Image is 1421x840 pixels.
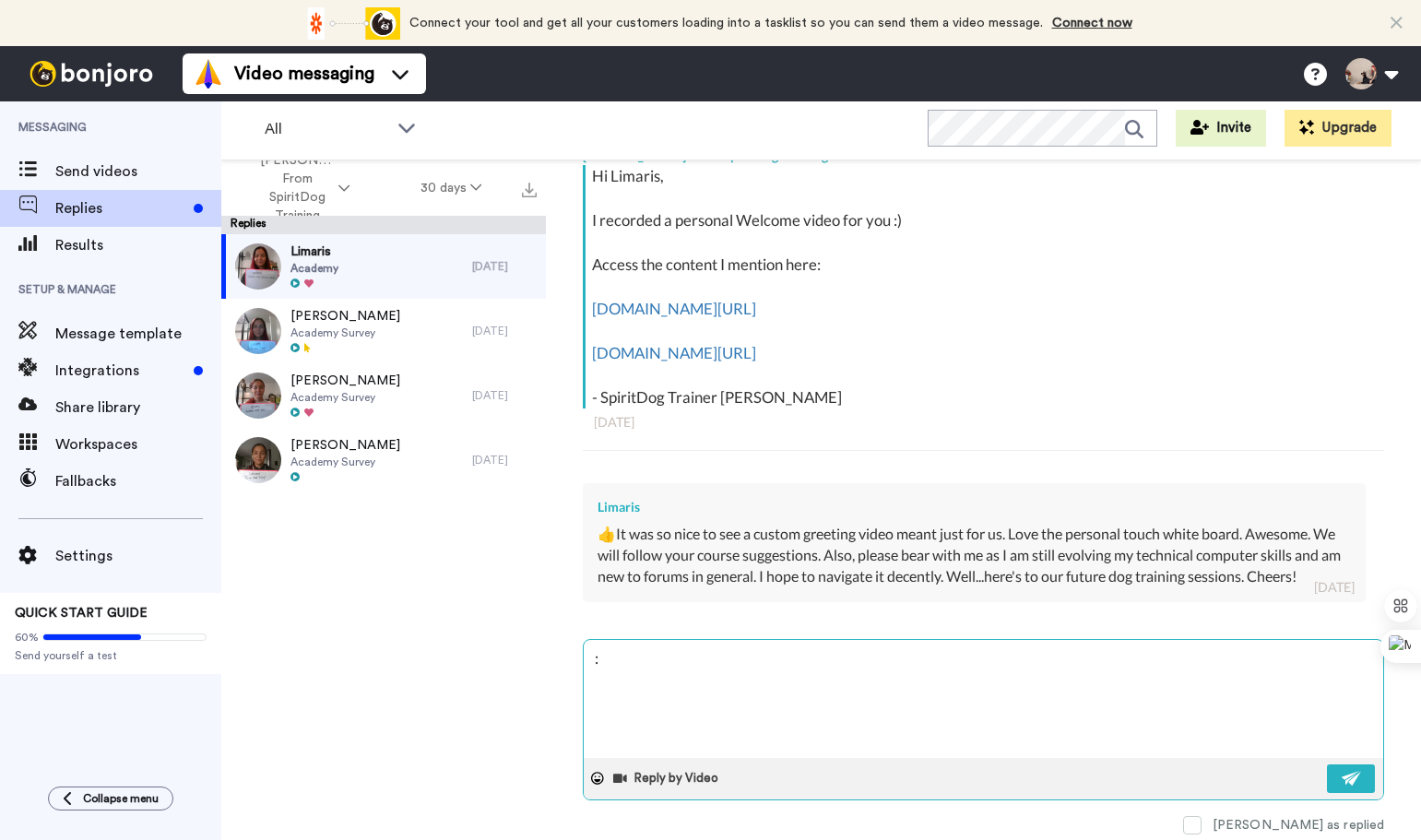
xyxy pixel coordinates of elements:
[290,455,400,469] span: Academy Survey
[472,388,537,403] div: [DATE]
[472,453,537,467] div: [DATE]
[15,607,148,620] span: QUICK START GUIDE
[48,787,173,810] button: Collapse menu
[55,470,221,492] span: Fallbacks
[234,61,374,87] span: Video messaging
[265,118,388,140] span: All
[290,261,338,276] span: Academy
[55,160,221,183] span: Send videos
[1314,578,1355,597] div: [DATE]
[221,216,546,234] div: Replies
[1342,771,1362,786] img: send-white.svg
[235,373,281,419] img: 5372ea73-8e7d-4c3b-ab5a-12de0485811a-thumb.jpg
[55,545,221,567] span: Settings
[409,17,1043,30] span: Connect your tool and get all your customers loading into a tasklist so you can send them a video...
[598,498,1351,516] div: Limaris
[592,299,756,318] a: [DOMAIN_NAME][URL]
[55,433,221,455] span: Workspaces
[290,307,400,325] span: [PERSON_NAME]
[1052,17,1132,30] a: Connect now
[598,524,1351,587] div: 👍It was so nice to see a custom greeting video meant just for us. Love the personal touch white b...
[260,151,335,225] span: [PERSON_NAME] From SpiritDog Training
[55,396,221,419] span: Share library
[1213,816,1384,834] div: [PERSON_NAME] as replied
[472,324,537,338] div: [DATE]
[594,413,1373,432] div: [DATE]
[15,648,207,663] span: Send yourself a test
[592,165,1380,408] div: Hi Limaris, I recorded a personal Welcome video for you :) Access the content I mention here: - S...
[55,360,186,382] span: Integrations
[235,243,281,290] img: e719eab9-67b4-4d4d-ae14-a756b4ea66e9-thumb.jpg
[22,61,160,87] img: bj-logo-header-white.svg
[299,7,400,40] div: animation
[221,363,546,428] a: [PERSON_NAME]Academy Survey[DATE]
[221,234,546,299] a: LimarisAcademy[DATE]
[194,59,223,89] img: vm-color.svg
[385,172,517,205] button: 30 days
[15,630,39,645] span: 60%
[522,183,537,197] img: export.svg
[55,234,221,256] span: Results
[225,144,385,232] button: [PERSON_NAME] From SpiritDog Training
[1176,110,1266,147] button: Invite
[592,343,756,362] a: [DOMAIN_NAME][URL]
[472,259,537,274] div: [DATE]
[235,308,281,354] img: 6236f4fa-03ed-4ccf-8d9b-af9cdf4e2feb-thumb.jpg
[55,197,186,219] span: Replies
[221,428,546,492] a: [PERSON_NAME]Academy Survey[DATE]
[290,243,338,261] span: Limaris
[221,299,546,363] a: [PERSON_NAME]Academy Survey[DATE]
[55,323,221,345] span: Message template
[584,640,1383,758] textarea: :
[611,764,724,792] button: Reply by Video
[235,437,281,483] img: 14f53bf2-9782-4e16-906f-ebef0a4a4cc8-thumb.jpg
[290,436,400,455] span: [PERSON_NAME]
[516,174,542,202] button: Export all results that match these filters now.
[83,791,159,806] span: Collapse menu
[290,372,400,390] span: [PERSON_NAME]
[1285,110,1391,147] button: Upgrade
[290,325,400,340] span: Academy Survey
[290,390,400,405] span: Academy Survey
